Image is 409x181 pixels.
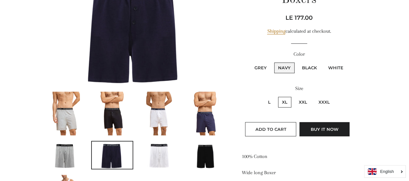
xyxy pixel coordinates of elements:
label: XXL [295,97,311,107]
label: Color [242,50,356,58]
label: XXXL [315,97,334,107]
p: 100% Cotton [242,153,356,161]
i: English [380,169,394,174]
img: Load image into Gallery viewer, Men&#39;s 100% Cotton Boxers [45,141,86,169]
label: Size [242,85,356,93]
p: Wide long Boxer [242,169,356,177]
label: White [324,62,347,73]
img: Load image into Gallery viewer, Men&#39;s 100% Cotton Boxers [139,141,179,169]
a: Shipping [267,28,285,34]
label: XL [278,97,291,107]
label: Black [298,62,321,73]
label: L [264,97,274,107]
a: English [368,168,402,175]
label: Grey [251,62,271,73]
img: Load image into Gallery viewer, Men&#39;s 100% Cotton Boxers [98,92,127,135]
span: Add to Cart [255,127,286,132]
button: Add to Cart [245,122,296,136]
div: calculated at checkout. [242,27,356,35]
img: Load image into Gallery viewer, Men&#39;s 100% Cotton Boxers [145,92,174,135]
button: Buy it now [299,122,350,136]
img: Load image into Gallery viewer, Men&#39;s 100% Cotton Boxers [191,92,221,135]
label: Navy [274,62,295,73]
img: Load image into Gallery viewer, Men&#39;s 100% Cotton Boxers [186,141,226,169]
img: Load image into Gallery viewer, Men&#39;s 100% Cotton Boxers [51,92,80,135]
img: Load image into Gallery viewer, Men&#39;s 100% Cotton Boxers [92,141,133,169]
span: LE 177.00 [285,14,313,21]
